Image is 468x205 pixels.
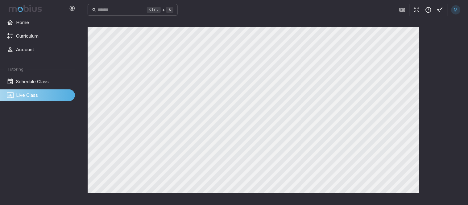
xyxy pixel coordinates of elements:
span: Home [16,19,71,26]
button: Fullscreen Game [411,4,423,16]
kbd: Ctrl [147,7,161,13]
span: Tutoring [7,66,23,72]
span: Account [16,46,71,53]
div: M [451,5,461,14]
div: + [147,6,173,14]
span: Schedule Class [16,78,71,85]
button: Start Drawing on Questions [434,4,446,16]
kbd: k [166,7,173,13]
span: Live Class [16,92,71,99]
span: Curriculum [16,33,71,39]
button: Join in Zoom Client [396,4,408,16]
button: Report an Issue [423,4,434,16]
